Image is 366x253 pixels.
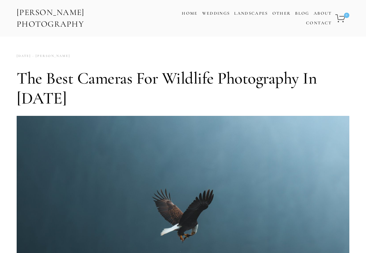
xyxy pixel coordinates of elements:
[202,11,230,16] a: Weddings
[17,52,31,61] time: [DATE]
[31,52,70,61] a: [PERSON_NAME]
[234,11,268,16] a: Landscapes
[16,5,154,32] a: [PERSON_NAME] Photography
[272,11,291,16] a: Other
[182,9,197,18] a: Home
[295,9,309,18] a: Blog
[314,9,332,18] a: About
[17,68,349,108] h1: The Best Cameras for Wildlife Photography in [DATE]
[344,13,349,18] span: 0
[334,10,350,26] a: 0 items in cart
[306,18,332,28] a: Contact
